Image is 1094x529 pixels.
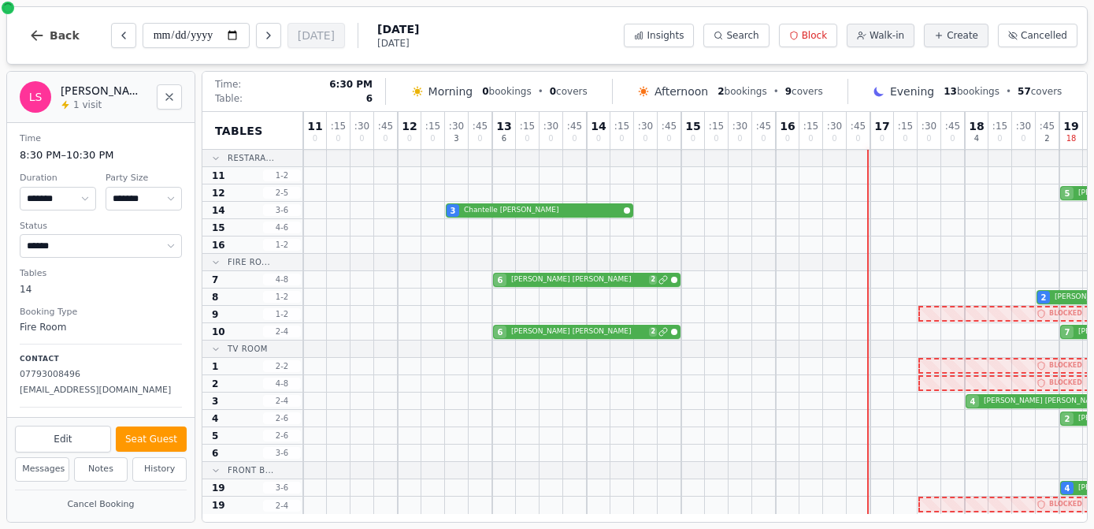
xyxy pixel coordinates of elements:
button: Edit [15,426,111,453]
span: 0 [666,135,671,143]
span: 12 [402,121,417,132]
span: 11 [212,170,225,182]
span: : 45 [851,121,866,131]
span: : 30 [1016,121,1031,131]
span: covers [1018,85,1062,98]
span: 7 [212,274,218,286]
span: 6 [498,274,503,286]
span: 3 [451,205,456,217]
span: : 30 [638,121,653,131]
dt: Time [20,132,182,146]
span: : 30 [732,121,747,131]
span: 0 [619,135,624,143]
span: 2 - 4 [263,395,301,407]
span: 3 - 6 [263,204,301,216]
span: Time: [215,78,241,91]
span: 0 [808,135,813,143]
button: Cancel Booking [15,495,187,515]
button: Search [703,24,769,47]
span: : 30 [449,121,464,131]
span: 15 [212,222,225,234]
span: Back [50,30,80,41]
span: 4 - 8 [263,274,301,285]
span: Tables [215,123,263,139]
span: [PERSON_NAME] [PERSON_NAME] [511,274,646,285]
span: 57 [1018,86,1031,97]
span: 0 [477,135,482,143]
span: Restara... [228,152,275,164]
span: 17 [874,121,889,132]
span: • [538,85,543,98]
button: Create [924,24,988,47]
button: Back [17,17,92,54]
span: covers [550,85,588,98]
span: 1 [212,360,218,373]
span: 4 [970,396,976,408]
span: 5 [1065,188,1070,199]
span: 4 [1065,482,1070,494]
span: 11 [307,121,322,132]
span: 2 [649,327,657,337]
span: 6 [366,92,373,105]
span: Morning [428,84,473,99]
dt: Party Size [106,172,182,185]
span: Insights [647,29,684,42]
p: 07793008496 [20,368,182,382]
p: Contact [20,354,182,365]
button: Close [157,84,182,110]
span: 0 [714,135,718,143]
span: 0 [359,135,364,143]
span: 9 [212,308,218,321]
span: 1 - 2 [263,170,301,181]
span: 2 - 2 [263,360,301,372]
span: : 45 [473,121,488,131]
span: : 15 [520,121,535,131]
span: bookings [718,85,766,98]
span: 6 [212,447,218,460]
span: 0 [482,86,488,97]
span: 18 [1066,135,1077,143]
span: 2 [1044,135,1049,143]
span: Table: [215,92,243,105]
span: : 30 [543,121,558,131]
span: 0 [550,86,556,97]
span: 0 [950,135,955,143]
span: 0 [737,135,742,143]
span: : 45 [567,121,582,131]
dt: Status [20,220,182,233]
span: 0 [997,135,1002,143]
span: 0 [761,135,766,143]
span: Front B... [228,464,274,476]
span: [DATE] [377,37,419,50]
span: 14 [591,121,606,132]
span: 0 [430,135,435,143]
span: 19 [212,482,225,494]
span: 6 [498,326,503,338]
span: : 15 [803,121,818,131]
span: : 15 [992,121,1007,131]
span: 5 [212,430,218,442]
span: : 45 [662,121,677,131]
span: 6:30 PM [329,78,373,91]
span: 0 [926,135,931,143]
span: 14 [212,204,225,217]
span: 0 [383,135,388,143]
button: Insights [624,24,694,47]
span: covers [785,85,823,98]
span: Block [802,29,827,42]
span: 0 [596,135,601,143]
span: • [1006,85,1011,98]
span: 3 - 6 [263,482,301,494]
span: bookings [944,85,999,98]
span: 0 [572,135,577,143]
span: 2 [649,275,657,285]
span: [DATE] [377,21,419,37]
span: 3 [212,395,218,408]
p: [EMAIL_ADDRESS][DOMAIN_NAME] [20,384,182,397]
span: 0 [407,135,412,143]
span: Fire Ro... [228,256,270,268]
span: 2 [718,86,724,97]
button: Walk-in [847,24,914,47]
span: : 30 [922,121,936,131]
span: 15 [685,121,700,132]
